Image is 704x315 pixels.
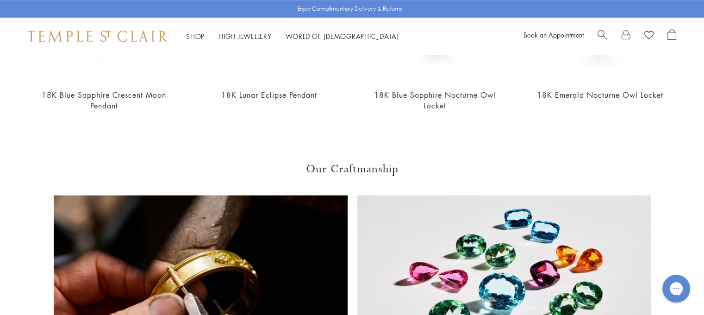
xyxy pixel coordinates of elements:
a: 18K Lunar Eclipse Pendant [221,90,317,100]
a: 18K Blue Sapphire Crescent Moon Pendant [42,90,166,111]
p: Enjoy Complimentary Delivery & Returns [297,4,402,13]
a: 18K Emerald Nocturne Owl Locket [537,90,663,100]
a: View Wishlist [644,29,654,43]
a: ShopShop [186,31,205,41]
a: World of [DEMOGRAPHIC_DATA]World of [DEMOGRAPHIC_DATA] [286,31,399,41]
iframe: Gorgias live chat messenger [658,271,695,306]
a: Book an Appointment [523,30,584,39]
nav: Main navigation [186,31,399,42]
a: 18K Blue Sapphire Nocturne Owl Locket [374,90,496,111]
h3: Our Craftmanship [54,162,651,176]
a: Search [598,29,607,43]
a: Open Shopping Bag [667,29,676,43]
a: High JewelleryHigh Jewellery [218,31,272,41]
img: Temple St. Clair [28,31,168,42]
